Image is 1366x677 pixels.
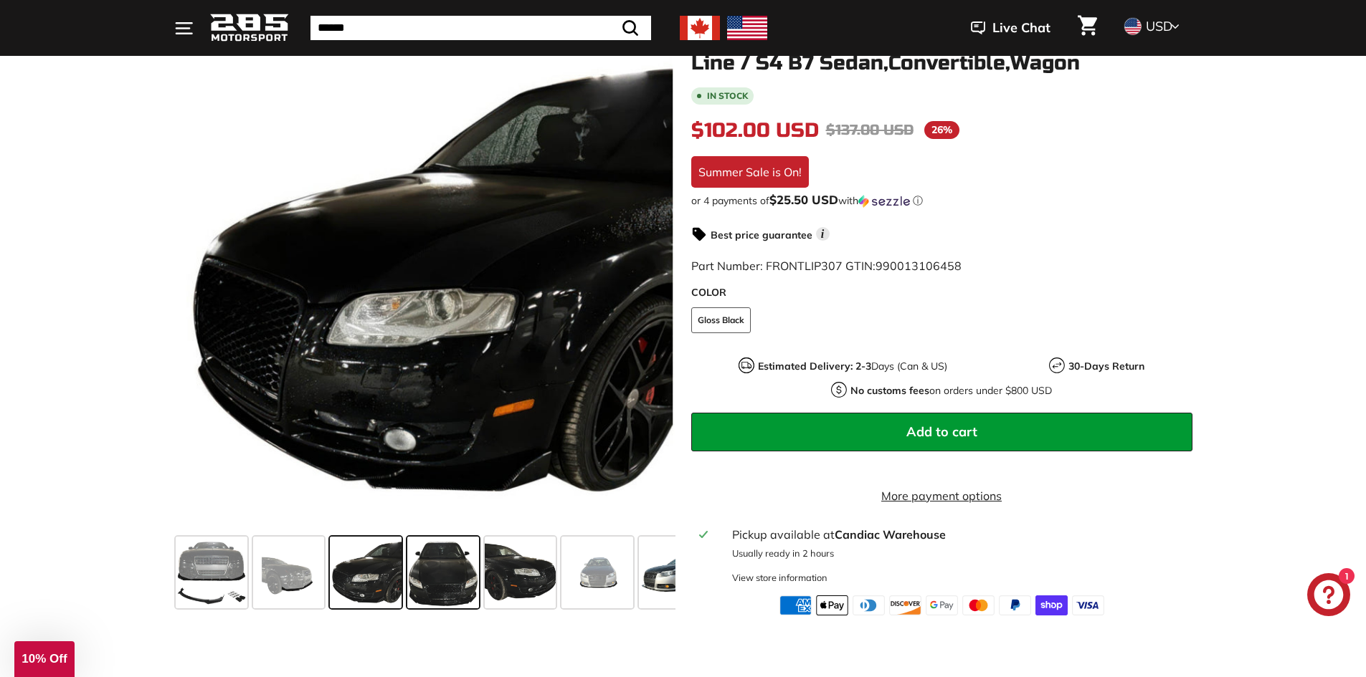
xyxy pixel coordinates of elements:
h1: Front Lip Splitter - [DATE]-[DATE] Audi A4 / A4 S-Line / S4 B7 Sedan,Convertible,Wagon [691,30,1192,75]
inbox-online-store-chat: Shopify online store chat [1303,573,1355,620]
img: master [962,595,995,615]
img: visa [1072,595,1104,615]
img: diners_club [853,595,885,615]
img: Logo_285_Motorsport_areodynamics_components [210,11,289,45]
strong: Candiac Warehouse [835,527,946,542]
span: i [816,227,830,241]
span: $137.00 USD [826,121,914,139]
strong: Estimated Delivery: 2-3 [758,360,871,373]
strong: No customs fees [850,384,929,397]
div: Summer Sale is On! [691,156,809,188]
span: USD [1146,18,1172,34]
span: 990013106458 [876,259,962,273]
div: View store information [732,571,827,585]
img: google_pay [926,595,958,615]
div: or 4 payments of with [691,193,1192,208]
img: discover [889,595,921,615]
div: or 4 payments of$25.50 USDwithSezzle Click to learn more about Sezzle [691,193,1192,208]
img: apple_pay [816,595,848,615]
span: Part Number: FRONTLIP307 GTIN: [691,259,962,273]
strong: Best price guarantee [711,229,812,241]
img: american_express [779,595,812,615]
button: Live Chat [952,10,1069,46]
a: Cart [1069,4,1106,52]
span: 26% [924,121,959,139]
p: Usually ready in 2 hours [732,547,1183,560]
span: $102.00 USD [691,118,819,143]
img: Sezzle [858,195,910,208]
img: shopify_pay [1035,595,1068,615]
span: 10% Off [22,652,67,666]
p: Days (Can & US) [758,359,947,374]
b: In stock [707,92,748,100]
input: Search [310,16,651,40]
div: Pickup available at [732,526,1183,543]
a: More payment options [691,487,1192,504]
span: $25.50 USD [769,192,838,207]
button: Add to cart [691,413,1192,451]
div: 10% Off [14,641,75,677]
p: on orders under $800 USD [850,383,1052,398]
span: Live Chat [992,19,1050,37]
span: Add to cart [906,423,977,440]
strong: 30-Days Return [1068,360,1144,373]
label: COLOR [691,285,1192,300]
img: paypal [999,595,1031,615]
